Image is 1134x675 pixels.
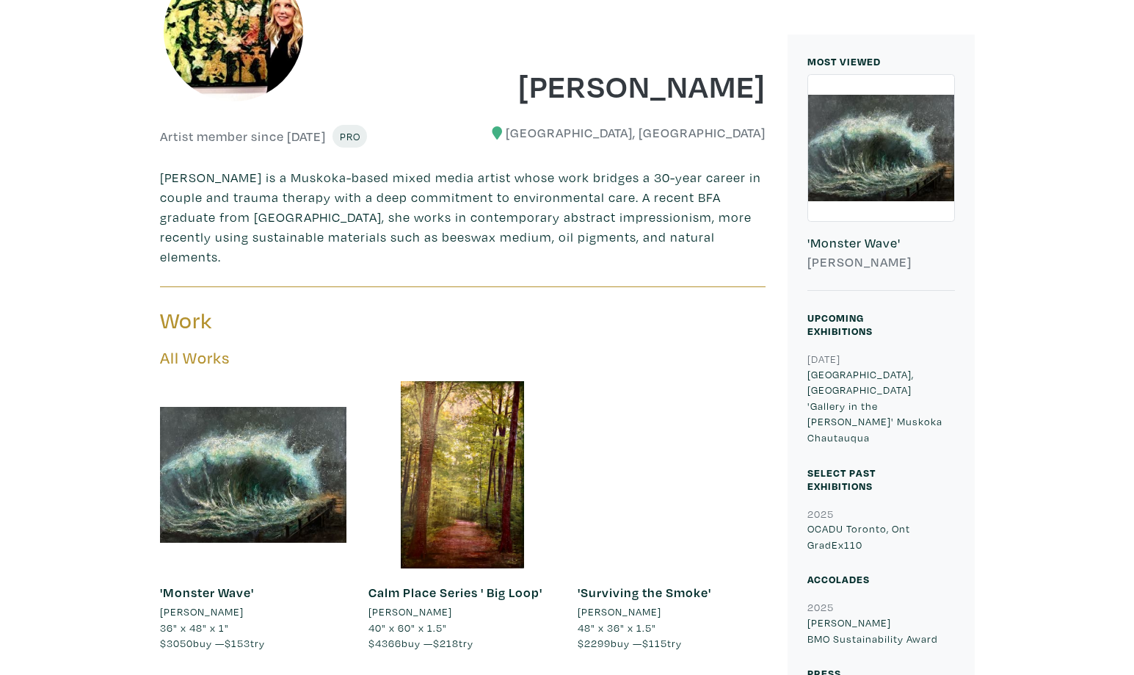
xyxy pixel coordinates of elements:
p: [PERSON_NAME] BMO Sustainability Award [807,615,955,646]
span: 48" x 36" x 1.5" [578,621,656,635]
li: [PERSON_NAME] [368,604,452,620]
span: buy — try [368,636,473,650]
small: 2025 [807,507,834,521]
span: $153 [225,636,250,650]
span: 36" x 48" x 1" [160,621,229,635]
p: [GEOGRAPHIC_DATA], [GEOGRAPHIC_DATA] 'Gallery in the [PERSON_NAME]' Muskoka Chautauqua [807,367,955,446]
small: MOST VIEWED [807,54,881,68]
a: 'Surviving the Smoke' [578,584,711,601]
small: Accolades [807,572,870,586]
span: 40" x 60" x 1.5" [368,621,447,635]
span: $4366 [368,636,401,650]
a: [PERSON_NAME] [160,604,347,620]
small: Select Past Exhibitions [807,466,876,493]
small: [DATE] [807,352,840,366]
span: $3050 [160,636,193,650]
h3: Work [160,307,452,335]
h1: [PERSON_NAME] [473,65,766,105]
li: [PERSON_NAME] [160,604,244,620]
span: $2299 [578,636,611,650]
span: $218 [433,636,459,650]
h6: Artist member since [DATE] [160,129,326,145]
a: 'Monster Wave' [160,584,254,601]
a: [PERSON_NAME] [368,604,556,620]
p: [PERSON_NAME] is a Muskoka-based mixed media artist whose work bridges a 30-year career in couple... [160,167,766,267]
a: Calm Place Series ' Big Loop' [368,584,542,601]
p: OCADU Toronto, Ont GradEx110 [807,521,955,552]
a: [PERSON_NAME] [578,604,765,620]
h6: 'Monster Wave' [807,235,955,251]
span: buy — try [160,636,265,650]
h6: [PERSON_NAME] [807,254,955,270]
small: Upcoming Exhibitions [807,311,873,338]
h5: All Works [160,348,766,368]
small: 2025 [807,600,834,614]
span: $115 [642,636,667,650]
span: Pro [339,129,360,143]
a: 'Monster Wave' [PERSON_NAME] [807,74,955,291]
h6: [GEOGRAPHIC_DATA], [GEOGRAPHIC_DATA] [473,125,766,141]
li: [PERSON_NAME] [578,604,661,620]
span: buy — try [578,636,682,650]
